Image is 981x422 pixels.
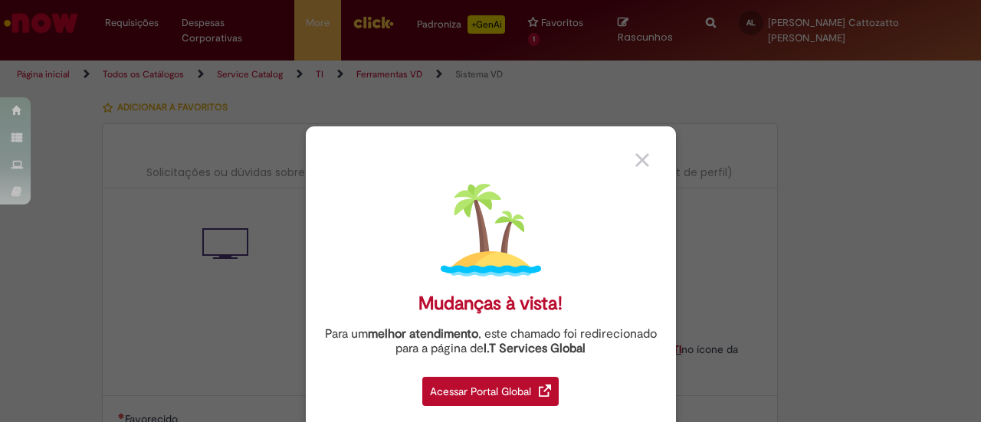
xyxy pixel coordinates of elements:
[422,368,559,406] a: Acessar Portal Global
[635,153,649,167] img: close_button_grey.png
[418,293,563,315] div: Mudanças à vista!
[484,332,586,356] a: I.T Services Global
[539,384,551,397] img: redirect_link.png
[422,377,559,406] div: Acessar Portal Global
[441,180,541,280] img: island.png
[317,327,664,356] div: Para um , este chamado foi redirecionado para a página de
[368,326,478,342] strong: melhor atendimento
